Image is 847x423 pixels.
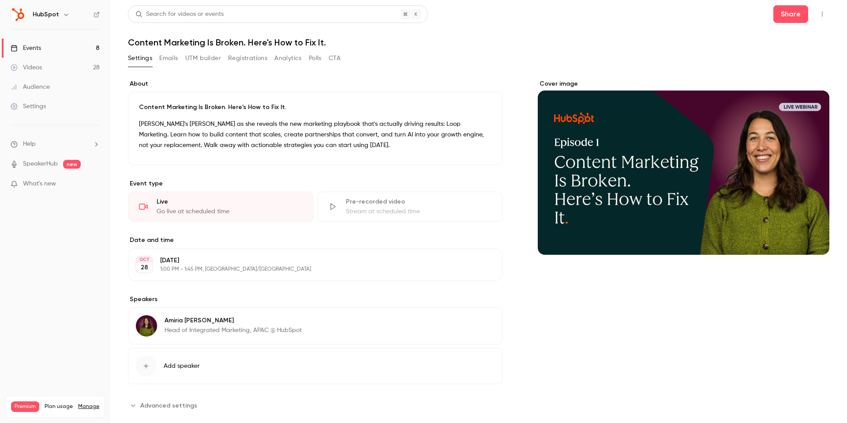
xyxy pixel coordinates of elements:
[11,140,100,149] li: help-dropdown-opener
[317,192,503,222] div: Pre-recorded videoStream at scheduled time
[135,10,224,19] div: Search for videos or events
[538,79,829,88] label: Cover image
[309,51,322,65] button: Polls
[773,5,808,23] button: Share
[165,316,302,325] p: Amiria [PERSON_NAME]
[274,51,302,65] button: Analytics
[538,79,829,255] section: Cover image
[23,140,36,149] span: Help
[141,263,148,272] p: 28
[128,192,314,222] div: LiveGo live at scheduled time
[128,51,152,65] button: Settings
[11,401,39,412] span: Premium
[128,398,202,412] button: Advanced settings
[140,401,197,410] span: Advanced settings
[128,398,502,412] section: Advanced settings
[159,51,178,65] button: Emails
[128,79,502,88] label: About
[128,307,502,344] div: Amiria MacKinnonAmiria [PERSON_NAME]Head of Integrated Marketing, APAC @ HubSpot
[165,326,302,335] p: Head of Integrated Marketing, APAC @ HubSpot
[23,159,58,169] a: SpeakerHub
[128,179,502,188] p: Event type
[139,103,491,112] p: Content Marketing Is Broken. Here's How to Fix It.
[33,10,59,19] h6: HubSpot
[185,51,221,65] button: UTM builder
[11,8,25,22] img: HubSpot
[78,403,99,410] a: Manage
[45,403,73,410] span: Plan usage
[346,197,492,206] div: Pre-recorded video
[11,102,46,111] div: Settings
[160,256,456,265] p: [DATE]
[23,179,56,189] span: What's new
[11,83,50,91] div: Audience
[89,180,100,188] iframe: Noticeable Trigger
[128,348,502,384] button: Add speaker
[346,207,492,216] div: Stream at scheduled time
[128,236,502,245] label: Date and time
[329,51,341,65] button: CTA
[128,295,502,304] label: Speakers
[164,362,200,370] span: Add speaker
[11,44,41,53] div: Events
[157,197,303,206] div: Live
[63,160,81,169] span: new
[160,266,456,273] p: 1:00 PM - 1:45 PM, [GEOGRAPHIC_DATA]/[GEOGRAPHIC_DATA]
[11,63,42,72] div: Videos
[228,51,267,65] button: Registrations
[136,257,152,263] div: OCT
[157,207,303,216] div: Go live at scheduled time
[128,37,829,48] h1: Content Marketing Is Broken. Here's How to Fix It.
[136,315,157,336] img: Amiria MacKinnon
[139,119,491,151] p: [PERSON_NAME]'s [PERSON_NAME] as she reveals the new marketing playbook that's actually driving r...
